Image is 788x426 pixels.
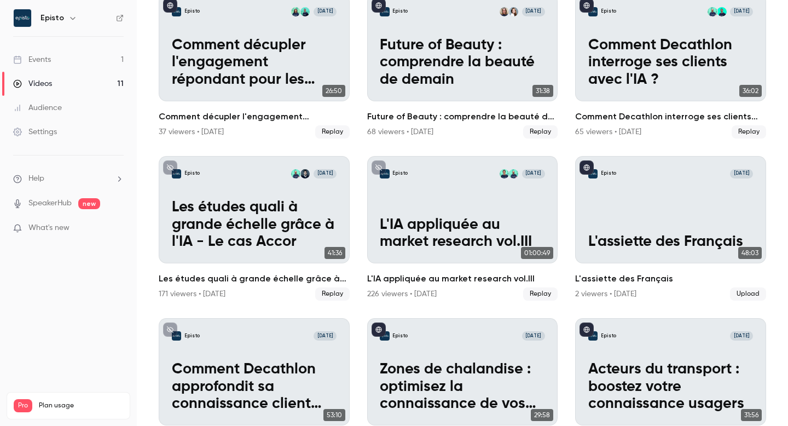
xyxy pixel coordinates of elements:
div: Videos [13,78,52,89]
p: L'assiette des Français [588,233,754,251]
iframe: Noticeable Trigger [111,223,124,233]
p: Episto [601,333,616,339]
span: 01:00:49 [521,247,553,259]
div: Settings [13,126,57,137]
img: Léa Gangloff [500,7,509,16]
div: Audience [13,102,62,113]
span: Pro [14,399,32,412]
p: L'IA appliquée au market research vol.III [380,216,545,251]
h2: L'IA appliquée au market research vol.III [367,272,558,285]
span: [DATE] [730,331,753,341]
span: Replay [523,287,558,301]
span: 41:36 [325,247,345,259]
h2: Future of Beauty : comprendre la beauté de demain [367,110,558,123]
span: 36:02 [739,85,762,97]
a: Les études quali à grande échelle grâce à l'IA - Le cas AccorEpistoHaitam BenabbouJérémy Lefebvre... [159,156,350,301]
p: Future of Beauty : comprendre la beauté de demain [380,37,545,89]
button: published [372,323,386,337]
a: L'assiette des FrançaisEpisto[DATE]L'assiette des Français48:03L'assiette des Français2 viewer... [575,156,766,301]
div: 171 viewers • [DATE] [159,289,225,300]
p: Episto [392,170,408,177]
img: Chloé Arjona [509,7,518,16]
span: 48:03 [738,247,762,259]
span: What's new [28,222,69,234]
h2: L'assiette des Français [575,272,766,285]
p: Comment décupler l'engagement répondant pour les études banques & assurances [172,37,337,89]
span: 31:38 [532,85,553,97]
p: Episto [601,170,616,177]
p: Episto [392,333,408,339]
p: Episto [184,8,200,15]
p: Comment Decathlon approfondit sa connaissance client grâce à l'IA [172,361,337,413]
span: Upload [730,287,766,301]
span: Plan usage [39,401,123,410]
span: [DATE] [522,169,545,179]
span: Replay [732,125,766,139]
span: 31:56 [741,409,762,421]
span: 29:58 [531,409,553,421]
div: 65 viewers • [DATE] [575,126,641,137]
h2: Comment Decathlon interroge ses clients avec l'IA ? [575,110,766,123]
span: [DATE] [314,169,337,179]
h2: Les études quali à grande échelle grâce à l'IA - Le cas Accor [159,272,350,285]
span: [DATE] [730,7,753,16]
span: Replay [315,287,350,301]
span: [DATE] [522,7,545,16]
img: Rémi Delhoume [300,7,310,16]
p: Episto [601,8,616,15]
button: unpublished [163,323,177,337]
span: [DATE] [314,7,337,16]
div: 37 viewers • [DATE] [159,126,224,137]
span: 26:50 [322,85,345,97]
span: Replay [315,125,350,139]
img: Jérémy Lefebvre [509,169,518,179]
span: [DATE] [730,169,753,179]
img: Jérémy Lefebvre [291,169,300,179]
img: Haitam Benabbou [300,169,310,179]
span: new [78,198,100,209]
button: published [580,323,594,337]
h6: Episto [40,13,64,24]
p: Les études quali à grande échelle grâce à l'IA - Le cas Accor [172,199,337,251]
div: Events [13,54,51,65]
div: 226 viewers • [DATE] [367,289,437,300]
li: L'IA appliquée au market research vol.III [367,156,558,301]
button: published [580,160,594,175]
img: Episto [14,9,31,27]
a: SpeakerHub [28,198,72,209]
img: Alexis Watine [500,169,509,179]
span: 53:10 [323,409,345,421]
div: 68 viewers • [DATE] [367,126,433,137]
li: help-dropdown-opener [13,173,124,185]
span: Help [28,173,44,185]
p: Comment Decathlon interroge ses clients avec l'IA ? [588,37,754,89]
p: Zones de chalandise : optimisez la connaissance de vos cibles sur vos emplacements [380,361,545,413]
p: Episto [184,333,200,339]
button: unpublished [163,160,177,175]
p: Acteurs du transport : boostez votre connaissance usagers [588,361,754,413]
img: Axelle Baude [291,7,300,16]
li: L'assiette des Français [575,156,766,301]
button: unpublished [372,160,386,175]
div: 2 viewers • [DATE] [575,289,636,300]
span: [DATE] [314,331,337,341]
p: Episto [184,170,200,177]
img: Jérémy Lefebvre [708,7,717,16]
li: Les études quali à grande échelle grâce à l'IA - Le cas Accor [159,156,350,301]
span: [DATE] [522,331,545,341]
h2: Comment décupler l'engagement répondant pour les études banques & assurances [159,110,350,123]
a: L'IA appliquée au market research vol.IIIEpistoJérémy LefebvreAlexis Watine[DATE]L'IA appliquée a... [367,156,558,301]
span: Replay [523,125,558,139]
p: Episto [392,8,408,15]
img: Rémi Delhoume [717,7,726,16]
